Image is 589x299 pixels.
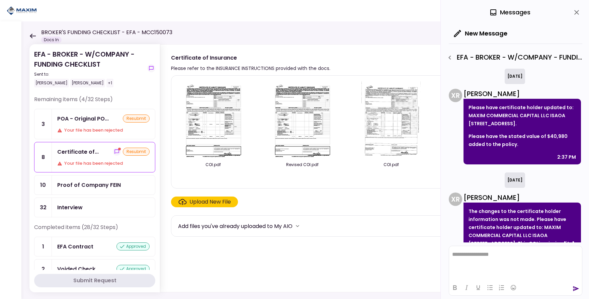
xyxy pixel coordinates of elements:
div: EFA - BROKER - W/COMPANY - FUNDING CHECKLIST - Certificate of Insurance [444,52,582,63]
button: New Message [449,25,513,42]
div: 1 [34,237,52,256]
button: show-messages [147,64,155,72]
iframe: Rich Text Area [449,246,582,280]
a: 2Voided Checkapproved [34,259,155,279]
div: Messages [489,7,530,17]
button: Bold [449,283,460,292]
div: Docs In [41,36,62,43]
a: 10Proof of Company FEIN [34,175,155,195]
div: approved [116,265,150,273]
div: Completed items (28/32 Steps) [34,223,155,237]
button: send [573,285,579,292]
img: Partner icon [7,6,37,16]
div: 3 [34,109,52,139]
button: Bullet list [484,283,496,292]
div: Please refer to the INSURANCE INSTRUCTIONS provided with the docs. [171,64,330,72]
div: Revised COI.pdf [267,162,337,168]
div: Sent to: [34,71,145,77]
div: Certificate of Insurance [57,148,99,156]
div: [PERSON_NAME] [464,89,581,99]
div: Proof of Company FEIN [57,181,121,189]
div: POA - Original POA (not CA or GA) (Received in house) [57,115,109,123]
p: The changes to the certificate holder information was not made. Please have certificate holder up... [469,207,576,255]
div: COI.pdf [356,162,426,168]
button: Numbered list [496,283,507,292]
div: 32 [34,198,52,217]
a: 32Interview [34,198,155,217]
button: close [571,7,582,18]
div: Voided Check [57,265,95,273]
div: approved [116,242,150,250]
div: EFA Contract [57,242,93,251]
div: [DATE] [505,172,525,188]
div: resubmit [123,148,150,156]
div: 10 [34,175,52,195]
div: resubmit [123,115,150,123]
div: Upload New File [189,198,231,206]
button: more [292,221,303,231]
div: Certificate of Insurance [171,54,330,62]
div: 2 [34,259,52,279]
div: 8 [34,142,52,172]
div: Submit Request [73,277,116,285]
div: [PERSON_NAME] [70,79,105,87]
p: Please have the stated value of $40,980 added to the policy. [469,132,576,148]
button: Underline [473,283,484,292]
button: show-messages [113,148,121,156]
div: 2:37 PM [557,153,576,161]
h1: BROKER'S FUNDING CHECKLIST - EFA - MCC150073 [41,28,172,36]
button: Emojis [508,283,519,292]
a: 1EFA Contractapproved [34,237,155,256]
div: Interview [57,203,83,212]
button: Italic [461,283,472,292]
div: X R [449,193,462,206]
div: Certificate of InsurancePlease refer to the INSURANCE INSTRUCTIONS provided with the docs.resubmi... [160,44,576,292]
div: [PERSON_NAME] [34,79,69,87]
div: Add files you've already uploaded to My AIO [178,222,292,230]
a: 3POA - Original POA (not CA or GA) (Received in house)resubmitYour file has been rejected [34,109,155,139]
div: EFA - BROKER - W/COMPANY - FUNDING CHECKLIST [34,49,145,87]
div: [DATE] [505,69,525,84]
button: Submit Request [34,274,155,287]
div: COI.pdf [178,162,248,168]
div: Your file has been rejected [57,127,150,134]
div: X R [449,89,462,102]
div: +1 [106,79,113,87]
div: Your file has been rejected [57,160,150,167]
span: Click here to upload the required document [171,197,238,207]
div: Remaining items (4/32 Steps) [34,95,155,109]
p: Please have certificate holder updated to: MAXIM COMMERCIAL CAPITAL LLC ISAOA [STREET_ADDRESS]. [469,103,576,128]
a: 8Certificate of Insuranceshow-messagesresubmitYour file has been rejected [34,142,155,172]
div: [PERSON_NAME] [464,193,581,203]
